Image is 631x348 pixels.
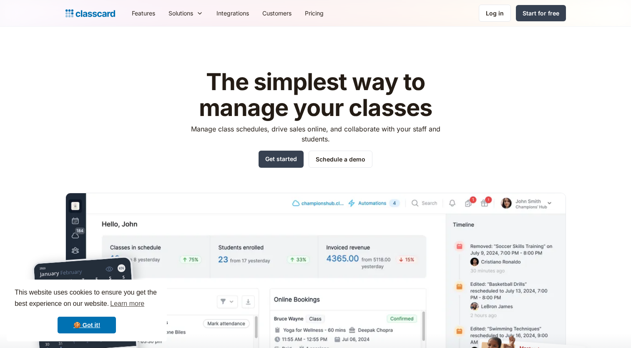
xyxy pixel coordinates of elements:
[479,5,511,22] a: Log in
[256,4,298,23] a: Customers
[168,9,193,18] div: Solutions
[486,9,504,18] div: Log in
[309,151,372,168] a: Schedule a demo
[109,298,146,310] a: learn more about cookies
[298,4,330,23] a: Pricing
[259,151,304,168] a: Get started
[183,69,448,121] h1: The simplest way to manage your classes
[523,9,559,18] div: Start for free
[65,8,115,19] a: home
[516,5,566,21] a: Start for free
[183,124,448,144] p: Manage class schedules, drive sales online, and collaborate with your staff and students.
[125,4,162,23] a: Features
[162,4,210,23] div: Solutions
[210,4,256,23] a: Integrations
[7,280,167,341] div: cookieconsent
[58,317,116,333] a: dismiss cookie message
[15,287,159,310] span: This website uses cookies to ensure you get the best experience on our website.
